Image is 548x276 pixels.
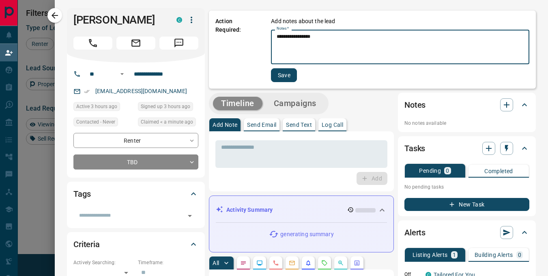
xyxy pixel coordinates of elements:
[518,252,521,258] p: 0
[138,259,198,266] p: Timeframe:
[475,252,513,258] p: Building Alerts
[266,97,325,110] button: Campaigns
[73,13,164,26] h1: [PERSON_NAME]
[277,26,289,31] label: Notes
[271,17,335,26] p: Add notes about the lead
[73,154,198,170] div: TBD
[354,260,360,266] svg: Agent Actions
[73,133,198,148] div: Renter
[305,260,312,266] svg: Listing Alerts
[141,102,190,111] span: Signed up 3 hours ago
[73,187,90,200] h2: Tags
[216,202,387,217] div: Activity Summary
[73,235,198,254] div: Criteria
[116,37,155,50] span: Email
[446,168,449,174] p: 0
[213,122,237,128] p: Add Note
[419,168,441,174] p: Pending
[247,122,276,128] p: Send Email
[404,198,529,211] button: New Task
[240,260,247,266] svg: Notes
[213,97,262,110] button: Timeline
[73,37,112,50] span: Call
[117,69,127,79] button: Open
[226,206,273,214] p: Activity Summary
[404,120,529,127] p: No notes available
[337,260,344,266] svg: Opportunities
[141,118,193,126] span: Claimed < a minute ago
[404,181,529,193] p: No pending tasks
[76,102,117,111] span: Active 3 hours ago
[215,17,259,82] p: Action Required:
[404,226,426,239] h2: Alerts
[176,17,182,23] div: condos.ca
[280,230,333,239] p: generating summary
[413,252,448,258] p: Listing Alerts
[73,259,134,266] p: Actively Searching:
[184,210,196,222] button: Open
[289,260,295,266] svg: Emails
[256,260,263,266] svg: Lead Browsing Activity
[286,122,312,128] p: Send Text
[76,118,115,126] span: Contacted - Never
[95,88,187,94] a: [EMAIL_ADDRESS][DOMAIN_NAME]
[138,117,198,129] div: Sat Sep 13 2025
[453,252,456,258] p: 1
[404,142,425,155] h2: Tasks
[73,238,100,251] h2: Criteria
[73,184,198,204] div: Tags
[321,260,328,266] svg: Requests
[404,98,426,111] h2: Notes
[213,260,219,266] p: All
[84,89,90,94] svg: Email Verified
[271,68,297,82] button: Save
[138,102,198,113] div: Sat Sep 13 2025
[73,102,134,113] div: Sat Sep 13 2025
[404,95,529,115] div: Notes
[404,223,529,242] div: Alerts
[322,122,343,128] p: Log Call
[273,260,279,266] svg: Calls
[159,37,198,50] span: Message
[484,168,513,174] p: Completed
[404,139,529,158] div: Tasks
